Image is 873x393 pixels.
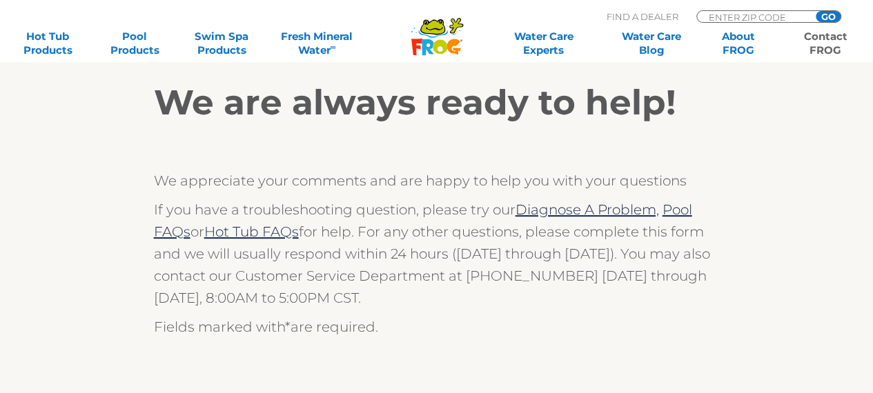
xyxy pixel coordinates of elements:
[154,199,720,309] p: If you have a troubleshooting question, please try our or for help. For any other questions, plea...
[618,30,685,57] a: Water CareBlog
[154,82,720,123] h2: We are always ready to help!
[516,201,659,218] a: Diagnose A Problem,
[607,10,678,23] p: Find A Dealer
[792,30,859,57] a: ContactFROG
[154,316,720,338] p: Fields marked with are required.
[188,30,255,57] a: Swim SpaProducts
[154,170,720,192] p: We appreciate your comments and are happy to help you with your questions
[816,11,841,22] input: GO
[331,42,336,52] sup: ∞
[707,11,801,23] input: Zip Code Form
[489,30,598,57] a: Water CareExperts
[204,223,299,240] a: Hot Tub FAQs
[275,30,360,57] a: Fresh MineralWater∞
[101,30,168,57] a: PoolProducts
[705,30,772,57] a: AboutFROG
[14,30,81,57] a: Hot TubProducts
